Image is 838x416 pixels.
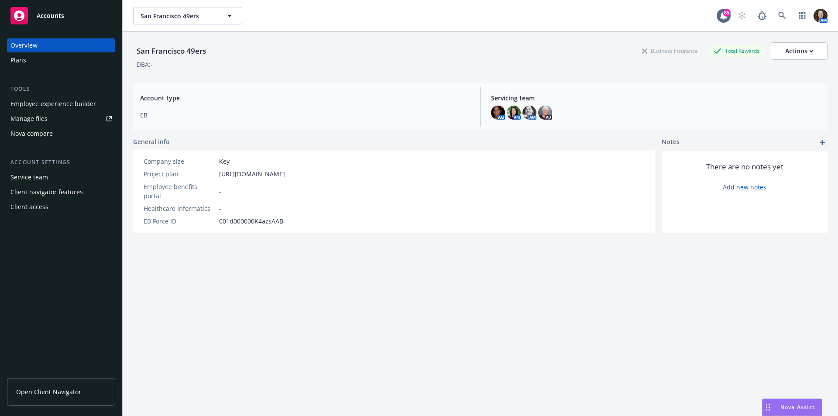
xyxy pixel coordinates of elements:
div: 85 [723,9,731,17]
a: add [817,137,828,148]
div: Account settings [7,158,115,167]
a: Switch app [793,7,811,24]
span: Open Client Navigator [16,387,81,396]
button: Nova Assist [762,399,822,416]
a: Accounts [7,3,115,28]
div: Total Rewards [709,45,764,56]
div: San Francisco 49ers [133,45,209,57]
div: DBA: - [137,60,153,69]
div: Business Insurance [638,45,702,56]
img: photo [814,9,828,23]
div: Actions [785,43,813,59]
div: Client navigator features [10,185,83,199]
a: Add new notes [723,182,766,192]
span: There are no notes yet [706,162,783,172]
a: Search [773,7,791,24]
div: Overview [10,38,38,52]
a: [URL][DOMAIN_NAME] [219,169,285,179]
span: Nova Assist [780,403,815,411]
img: photo [522,106,536,120]
span: Key [219,157,230,166]
div: Plans [10,53,26,67]
span: Notes [662,137,680,148]
a: Employee experience builder [7,97,115,111]
div: EB Force ID [144,217,216,226]
a: Overview [7,38,115,52]
div: Nova compare [10,127,53,141]
a: Plans [7,53,115,67]
img: photo [491,106,505,120]
div: Service team [10,170,48,184]
img: photo [538,106,552,120]
a: Service team [7,170,115,184]
div: Healthcare Informatics [144,204,216,213]
div: Manage files [10,112,48,126]
span: San Francisco 49ers [141,11,216,21]
span: Servicing team [491,93,821,103]
div: Client access [10,200,48,214]
span: Accounts [37,12,64,19]
span: - [219,204,221,213]
span: General info [133,137,170,146]
div: Employee benefits portal [144,182,216,200]
span: - [219,187,221,196]
a: Report a Bug [753,7,771,24]
a: Manage files [7,112,115,126]
a: Start snowing [733,7,751,24]
button: Actions [771,42,828,60]
span: EB [140,110,470,120]
img: photo [507,106,521,120]
div: Tools [7,85,115,93]
a: Client navigator features [7,185,115,199]
div: Company size [144,157,216,166]
div: Employee experience builder [10,97,96,111]
span: 001d000000K4azsAAB [219,217,283,226]
button: San Francisco 49ers [133,7,242,24]
span: Account type [140,93,470,103]
a: Nova compare [7,127,115,141]
a: Client access [7,200,115,214]
div: Project plan [144,169,216,179]
div: Drag to move [762,399,773,416]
